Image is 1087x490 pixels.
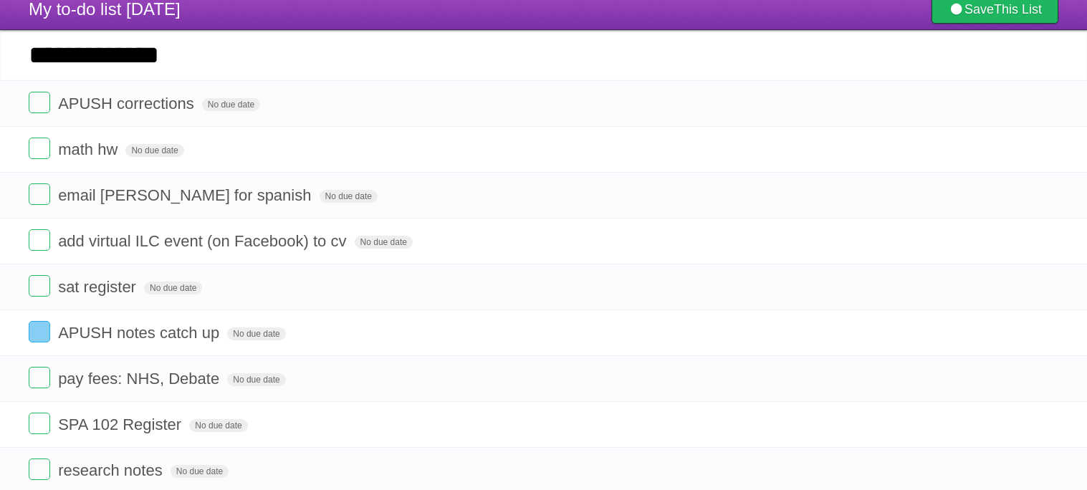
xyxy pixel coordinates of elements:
label: Done [29,458,50,480]
label: Done [29,367,50,388]
label: Done [29,183,50,205]
label: Done [29,229,50,251]
span: No due date [227,373,285,386]
b: This List [994,2,1042,16]
span: SPA 102 Register [58,415,185,433]
span: No due date [320,190,378,203]
span: math hw [58,140,121,158]
span: research notes [58,461,166,479]
span: No due date [189,419,247,432]
span: APUSH notes catch up [58,324,223,342]
span: No due date [171,465,229,478]
span: No due date [202,98,260,111]
span: pay fees: NHS, Debate [58,370,223,388]
label: Done [29,92,50,113]
span: add virtual ILC event (on Facebook) to cv [58,232,350,250]
span: No due date [227,327,285,340]
span: email [PERSON_NAME] for spanish [58,186,315,204]
span: No due date [144,282,202,294]
span: No due date [125,144,183,157]
span: sat register [58,278,140,296]
span: APUSH corrections [58,95,198,112]
label: Done [29,321,50,342]
label: Done [29,275,50,297]
label: Done [29,138,50,159]
label: Done [29,413,50,434]
span: No due date [355,236,413,249]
